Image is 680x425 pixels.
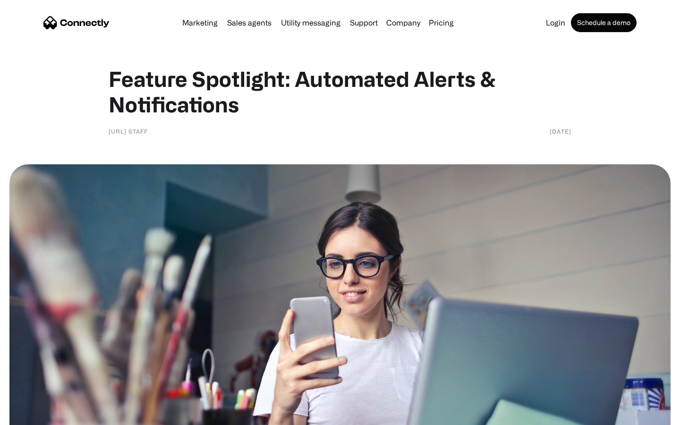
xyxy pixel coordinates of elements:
h1: Feature Spotlight: Automated Alerts & Notifications [109,66,571,117]
a: Support [346,19,382,26]
a: Sales agents [223,19,275,26]
div: [DATE] [550,127,571,136]
div: [URL] staff [109,127,148,136]
ul: Language list [19,408,57,422]
a: Marketing [178,19,221,26]
a: Pricing [425,19,458,26]
a: Utility messaging [277,19,344,26]
div: Company [386,16,420,29]
aside: Language selected: English [9,408,57,422]
a: Login [542,19,569,26]
a: Schedule a demo [571,13,637,32]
